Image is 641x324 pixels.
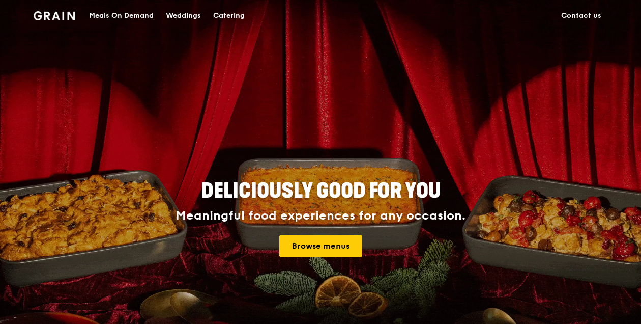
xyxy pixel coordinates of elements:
div: Weddings [166,1,201,31]
a: Browse menus [279,235,362,257]
a: Catering [207,1,251,31]
div: Meals On Demand [89,1,154,31]
a: Weddings [160,1,207,31]
img: Grain [34,11,75,20]
div: Catering [213,1,245,31]
div: Meaningful food experiences for any occasion. [137,209,504,223]
span: Deliciously good for you [201,179,441,203]
a: Contact us [555,1,607,31]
